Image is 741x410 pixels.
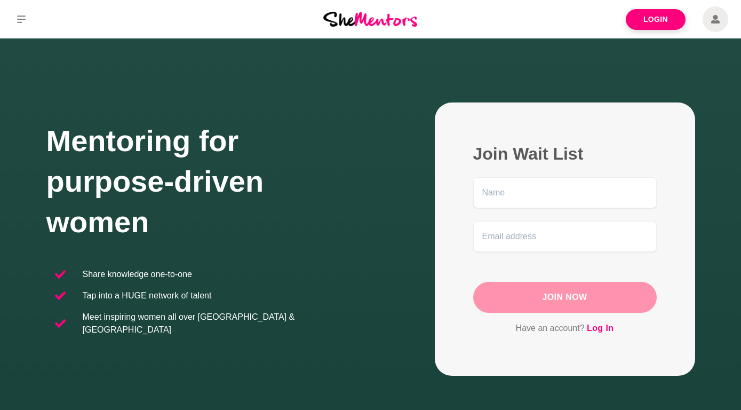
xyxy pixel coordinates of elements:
[587,321,613,335] a: Log In
[626,9,686,30] a: Login
[473,321,657,335] p: Have an account?
[83,311,362,336] p: Meet inspiring women all over [GEOGRAPHIC_DATA] & [GEOGRAPHIC_DATA]
[83,268,192,281] p: Share knowledge one-to-one
[473,221,657,252] input: Email address
[46,121,371,242] h1: Mentoring for purpose-driven women
[83,289,212,302] p: Tap into a HUGE network of talent
[473,143,657,164] h2: Join Wait List
[323,12,417,26] img: She Mentors Logo
[473,177,657,208] input: Name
